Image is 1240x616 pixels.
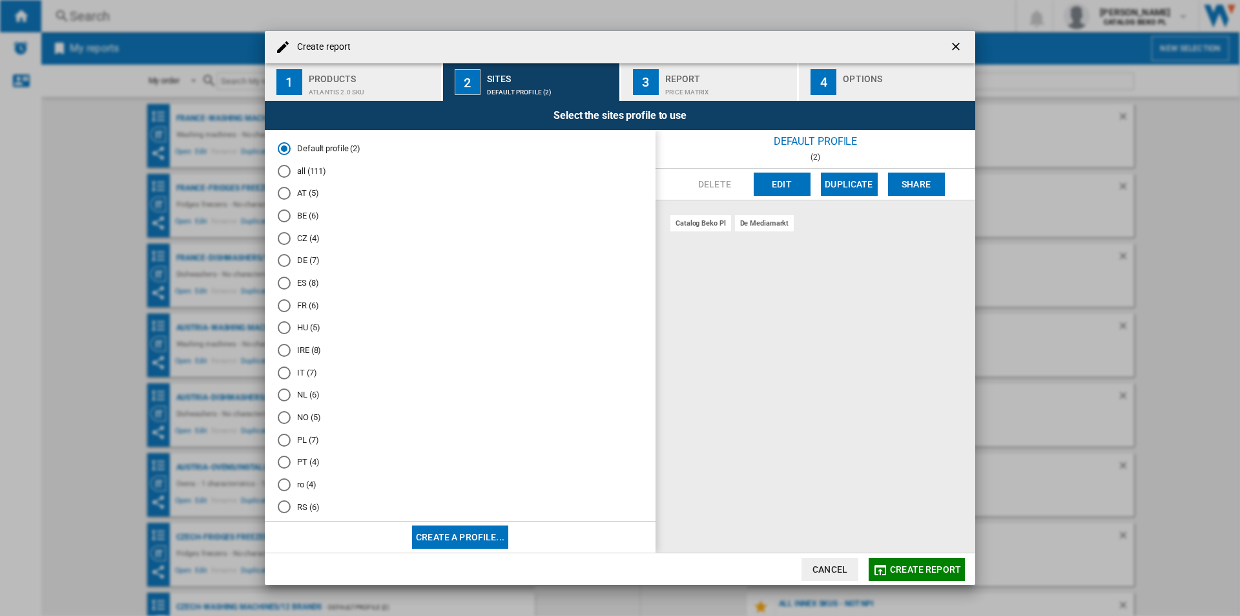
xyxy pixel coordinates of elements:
md-radio-button: NO (5) [278,412,643,424]
div: Report [665,69,792,82]
button: Duplicate [821,173,878,196]
md-radio-button: AT (5) [278,187,643,200]
md-radio-button: IRE (8) [278,345,643,357]
div: Default profile (2) [487,82,614,96]
md-radio-button: RS (6) [278,501,643,513]
md-radio-button: DE (7) [278,255,643,267]
div: de mediamarkt [735,215,794,231]
div: Sites [487,69,614,82]
div: (2) [656,153,975,162]
div: 1 [276,69,302,95]
div: 4 [811,69,836,95]
div: Atlantis 2.0 SKU [309,82,436,96]
md-radio-button: HU (5) [278,322,643,334]
div: catalog beko pl [670,215,731,231]
ng-md-icon: getI18NText('BUTTONS.CLOSE_DIALOG') [949,40,965,56]
h4: Create report [291,41,351,54]
md-radio-button: ES (8) [278,277,643,290]
md-radio-button: NL (6) [278,389,643,401]
md-radio-button: PL (7) [278,434,643,446]
button: Share [888,173,945,196]
div: Products [309,69,436,82]
md-radio-button: FR (6) [278,299,643,312]
button: Cancel [801,558,858,581]
button: 2 Sites Default profile (2) [443,63,621,101]
div: Price Matrix [665,82,792,96]
md-radio-button: BE (6) [278,210,643,222]
button: 3 Report Price Matrix [621,63,799,101]
div: Select the sites profile to use [265,101,975,130]
div: 3 [633,69,659,95]
button: Create a profile... [412,526,508,549]
button: Edit [754,173,811,196]
div: 2 [455,69,480,95]
button: Create report [869,558,965,581]
div: Options [843,69,970,82]
md-radio-button: all (111) [278,165,643,177]
button: 4 Options [799,63,975,101]
button: 1 Products Atlantis 2.0 SKU [265,63,442,101]
md-radio-button: IT (7) [278,366,643,379]
md-radio-button: CZ (4) [278,232,643,244]
button: getI18NText('BUTTONS.CLOSE_DIALOG') [944,34,970,60]
md-radio-button: Default profile (2) [278,143,643,155]
span: Create report [890,564,961,575]
div: Default profile [656,130,975,153]
md-radio-button: PT (4) [278,456,643,469]
button: Delete [687,173,743,196]
md-radio-button: ro (4) [278,479,643,491]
